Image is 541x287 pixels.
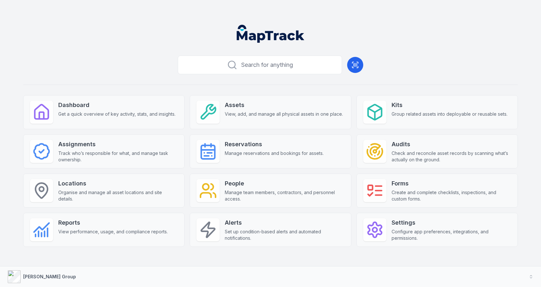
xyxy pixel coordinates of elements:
[225,179,344,188] strong: People
[58,179,178,188] strong: Locations
[225,101,343,110] strong: Assets
[58,111,176,117] span: Get a quick overview of key activity, stats, and insights.
[356,174,518,208] a: FormsCreate and complete checklists, inspections, and custom forms.
[58,101,176,110] strong: Dashboard
[58,229,168,235] span: View performance, usage, and compliance reports.
[225,111,343,117] span: View, add, and manage all physical assets in one place.
[58,150,178,163] span: Track who’s responsible for what, and manage task ownership.
[225,140,324,149] strong: Reservations
[356,134,518,168] a: AuditsCheck and reconcile asset records by scanning what’s actually on the ground.
[356,95,518,129] a: KitsGroup related assets into deployable or reusable sets.
[392,140,511,149] strong: Audits
[58,218,168,227] strong: Reports
[190,95,351,129] a: AssetsView, add, and manage all physical assets in one place.
[392,111,508,117] span: Group related assets into deployable or reusable sets.
[23,274,76,279] strong: [PERSON_NAME] Group
[392,189,511,202] span: Create and complete checklists, inspections, and custom forms.
[392,101,508,110] strong: Kits
[190,174,351,208] a: PeopleManage team members, contractors, and personnel access.
[225,150,324,157] span: Manage reservations and bookings for assets.
[58,189,178,202] span: Organise and manage all asset locations and site details.
[225,218,344,227] strong: Alerts
[392,179,511,188] strong: Forms
[23,213,185,247] a: ReportsView performance, usage, and compliance reports.
[178,56,342,74] button: Search for anything
[241,60,293,69] span: Search for anything
[58,140,178,149] strong: Assignments
[23,174,185,208] a: LocationsOrganise and manage all asset locations and site details.
[392,150,511,163] span: Check and reconcile asset records by scanning what’s actually on the ground.
[226,25,315,43] nav: Global
[190,134,351,168] a: ReservationsManage reservations and bookings for assets.
[225,189,344,202] span: Manage team members, contractors, and personnel access.
[392,229,511,241] span: Configure app preferences, integrations, and permissions.
[225,229,344,241] span: Set up condition-based alerts and automated notifications.
[356,213,518,247] a: SettingsConfigure app preferences, integrations, and permissions.
[23,134,185,168] a: AssignmentsTrack who’s responsible for what, and manage task ownership.
[392,218,511,227] strong: Settings
[190,213,351,247] a: AlertsSet up condition-based alerts and automated notifications.
[23,95,185,129] a: DashboardGet a quick overview of key activity, stats, and insights.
